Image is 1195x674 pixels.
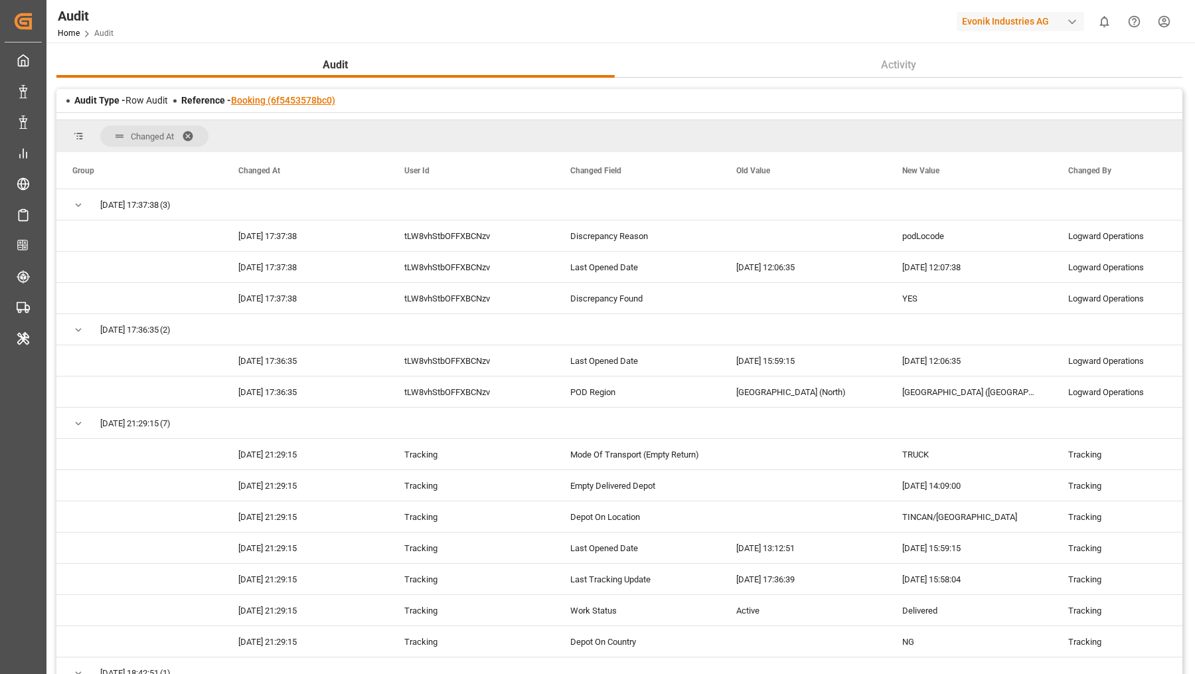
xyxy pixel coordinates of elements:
[74,95,125,106] span: Audit Type -
[238,166,280,175] span: Changed At
[886,220,1052,251] div: podLocode
[554,595,720,626] div: Work Status
[720,533,886,563] div: [DATE] 13:12:51
[222,564,388,594] div: [DATE] 21:29:15
[1068,166,1111,175] span: Changed By
[388,439,554,469] div: Tracking
[131,131,174,141] span: Changed At
[388,595,554,626] div: Tracking
[615,52,1183,78] button: Activity
[222,626,388,657] div: [DATE] 21:29:15
[222,377,388,407] div: [DATE] 17:36:35
[160,408,171,439] span: (7)
[1119,7,1149,37] button: Help Center
[58,29,80,38] a: Home
[886,252,1052,282] div: [DATE] 12:07:38
[222,501,388,532] div: [DATE] 21:29:15
[957,9,1089,34] button: Evonik Industries AG
[1089,7,1119,37] button: show 0 new notifications
[886,377,1052,407] div: [GEOGRAPHIC_DATA] ([GEOGRAPHIC_DATA])
[100,408,159,439] span: [DATE] 21:29:15
[886,595,1052,626] div: Delivered
[554,626,720,657] div: Depot On Country
[222,439,388,469] div: [DATE] 21:29:15
[902,166,939,175] span: New Value
[222,283,388,313] div: [DATE] 17:37:38
[720,595,886,626] div: Active
[160,190,171,220] span: (3)
[160,315,171,345] span: (2)
[720,252,886,282] div: [DATE] 12:06:35
[554,283,720,313] div: Discrepancy Found
[231,95,335,106] a: Booking (6f5453578bc0)
[554,501,720,532] div: Depot On Location
[72,166,94,175] span: Group
[720,345,886,376] div: [DATE] 15:59:15
[56,52,615,78] button: Audit
[388,283,554,313] div: tLW8vhStbOFFXBCNzv
[388,377,554,407] div: tLW8vhStbOFFXBCNzv
[886,533,1052,563] div: [DATE] 15:59:15
[554,252,720,282] div: Last Opened Date
[388,533,554,563] div: Tracking
[100,315,159,345] span: [DATE] 17:36:35
[886,470,1052,501] div: [DATE] 14:09:00
[404,166,430,175] span: User Id
[886,564,1052,594] div: [DATE] 15:58:04
[181,95,335,106] span: Reference -
[736,166,770,175] span: Old Value
[388,626,554,657] div: Tracking
[886,283,1052,313] div: YES
[554,564,720,594] div: Last Tracking Update
[570,166,621,175] span: Changed Field
[957,12,1084,31] div: Evonik Industries AG
[100,190,159,220] span: [DATE] 17:37:38
[388,501,554,532] div: Tracking
[554,220,720,251] div: Discrepancy Reason
[388,470,554,501] div: Tracking
[388,220,554,251] div: tLW8vhStbOFFXBCNzv
[886,626,1052,657] div: NG
[554,377,720,407] div: POD Region
[554,345,720,376] div: Last Opened Date
[388,345,554,376] div: tLW8vhStbOFFXBCNzv
[886,345,1052,376] div: [DATE] 12:06:35
[222,345,388,376] div: [DATE] 17:36:35
[876,57,921,73] span: Activity
[886,439,1052,469] div: TRUCK
[222,220,388,251] div: [DATE] 17:37:38
[222,252,388,282] div: [DATE] 17:37:38
[58,6,114,26] div: Audit
[222,595,388,626] div: [DATE] 21:29:15
[388,252,554,282] div: tLW8vhStbOFFXBCNzv
[886,501,1052,532] div: TINCAN/[GEOGRAPHIC_DATA]
[720,564,886,594] div: [DATE] 17:36:39
[720,377,886,407] div: [GEOGRAPHIC_DATA] (North)
[554,533,720,563] div: Last Opened Date
[388,564,554,594] div: Tracking
[222,533,388,563] div: [DATE] 21:29:15
[74,94,168,108] div: Row Audit
[554,470,720,501] div: Empty Delivered Depot
[222,470,388,501] div: [DATE] 21:29:15
[554,439,720,469] div: Mode Of Transport (Empty Return)
[317,57,353,73] span: Audit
